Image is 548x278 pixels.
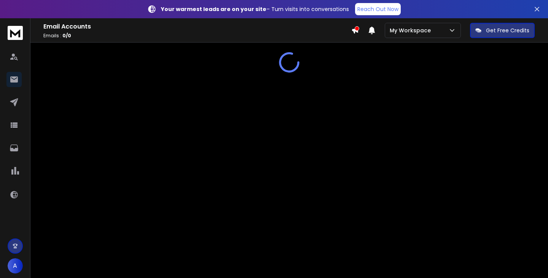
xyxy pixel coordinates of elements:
button: Get Free Credits [470,23,535,38]
p: Reach Out Now [357,5,398,13]
p: Emails : [43,33,351,39]
button: A [8,258,23,273]
img: logo [8,26,23,40]
span: 0 / 0 [62,32,71,39]
strong: Your warmest leads are on your site [161,5,266,13]
p: Get Free Credits [486,27,529,34]
h1: Email Accounts [43,22,351,31]
p: – Turn visits into conversations [161,5,349,13]
p: My Workspace [390,27,434,34]
a: Reach Out Now [355,3,401,15]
